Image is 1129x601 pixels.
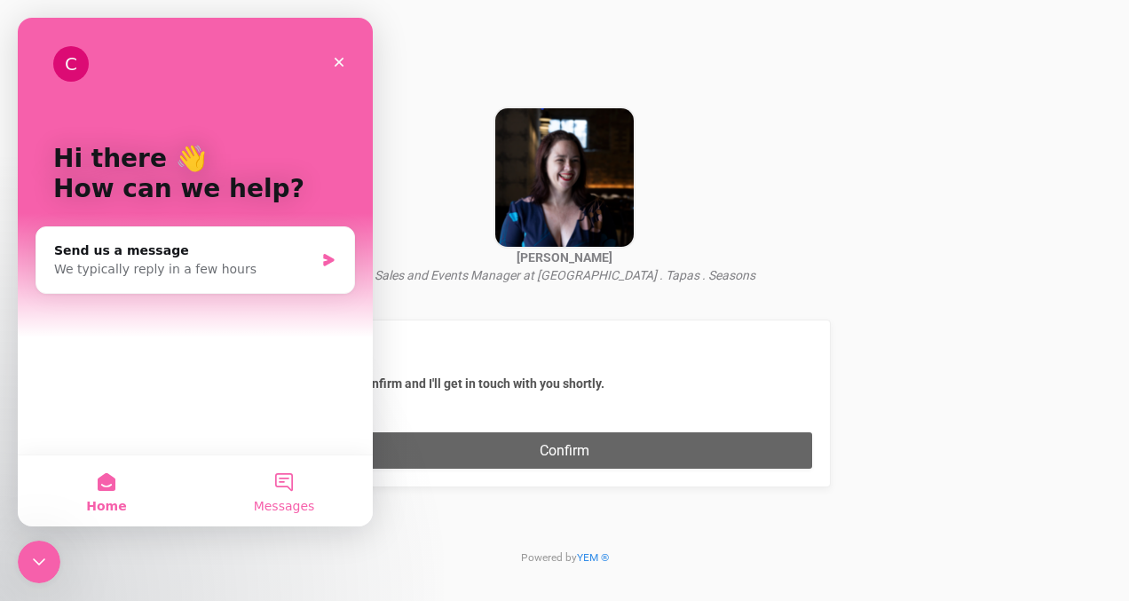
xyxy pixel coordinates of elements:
[36,224,296,242] div: Send us a message
[36,242,296,261] div: We typically reply in a few hours
[375,268,755,282] i: Sales and Events Manager at [GEOGRAPHIC_DATA] . Tapas . Seasons
[36,126,320,156] p: Hi there 👋
[298,505,831,596] p: Powered by
[236,482,297,494] span: Messages
[577,551,609,564] a: YEM ®
[178,438,355,509] button: Messages
[36,156,320,186] p: How can we help?
[317,375,812,392] label: Please confirm and I'll get in touch with you shortly.
[18,209,337,276] div: Send us a messageWe typically reply in a few hours
[305,28,337,60] div: Close
[68,482,108,494] span: Home
[18,541,60,583] iframe: Intercom live chat
[517,250,612,265] strong: [PERSON_NAME]
[18,18,373,526] iframe: Intercom live chat
[317,338,812,359] legend: Great!
[493,107,636,249] img: open-uri20240418-2-1mx6typ
[317,432,812,469] button: Confirm
[36,28,71,64] div: Profile image for Chris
